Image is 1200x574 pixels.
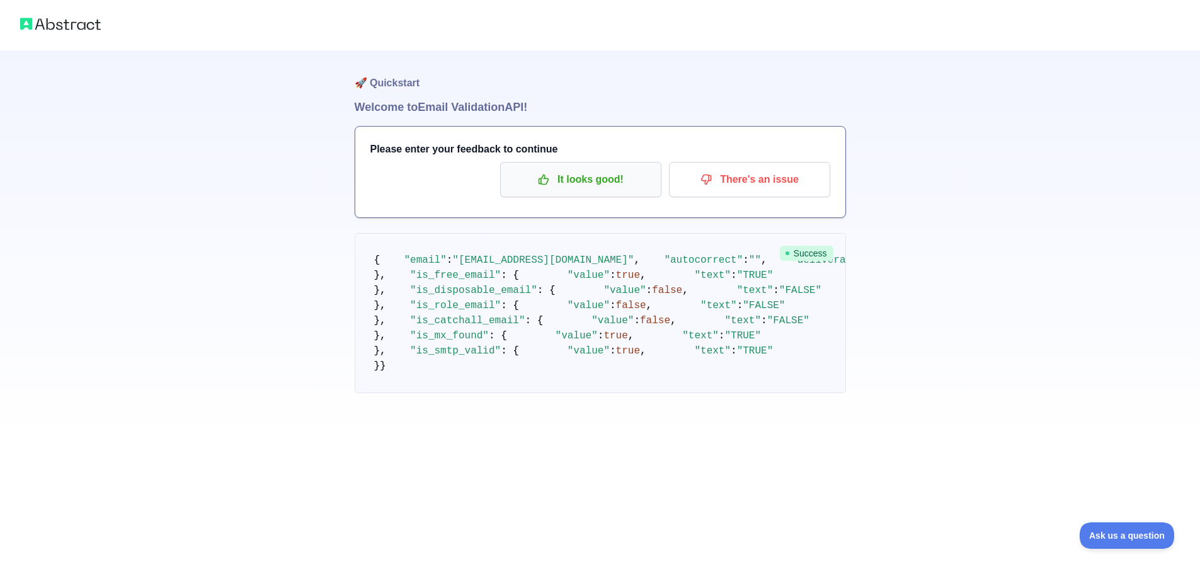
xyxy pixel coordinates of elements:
h1: Welcome to Email Validation API! [355,98,846,116]
span: "is_role_email" [410,300,501,311]
button: There's an issue [669,162,830,197]
span: , [634,255,640,266]
button: It looks good! [500,162,661,197]
span: , [646,300,653,311]
span: "[EMAIL_ADDRESS][DOMAIN_NAME]" [452,255,634,266]
span: true [616,270,640,281]
span: : [634,315,640,326]
h3: Please enter your feedback to continue [370,142,830,157]
span: , [670,315,677,326]
span: : [773,285,779,296]
span: , [640,270,646,281]
span: : [598,330,604,342]
span: "text" [737,285,774,296]
span: : [761,315,767,326]
span: , [682,285,689,296]
span: , [628,330,634,342]
span: "deliverability" [791,255,888,266]
span: "" [749,255,761,266]
span: "is_catchall_email" [410,315,525,326]
span: , [761,255,767,266]
span: : { [537,285,556,296]
span: "value" [568,270,610,281]
span: Success [780,246,833,261]
span: : [743,255,749,266]
span: "FALSE" [767,315,809,326]
span: "value" [591,315,634,326]
span: "FALSE" [743,300,785,311]
span: false [640,315,670,326]
span: : [610,345,616,357]
span: "email" [404,255,447,266]
p: It looks good! [510,169,652,190]
span: : [610,270,616,281]
span: "text" [682,330,719,342]
span: false [652,285,682,296]
span: : [646,285,653,296]
span: : [719,330,725,342]
span: true [616,345,640,357]
p: There's an issue [678,169,821,190]
span: "is_disposable_email" [410,285,537,296]
span: : { [501,300,519,311]
img: Abstract logo [20,15,101,33]
span: : [731,270,737,281]
span: "autocorrect" [664,255,743,266]
span: "text" [700,300,737,311]
span: "is_smtp_valid" [410,345,501,357]
span: : [737,300,743,311]
span: "value" [603,285,646,296]
span: "FALSE" [779,285,821,296]
span: { [374,255,380,266]
span: "TRUE" [737,270,774,281]
span: "text" [724,315,761,326]
span: , [640,345,646,357]
span: false [616,300,646,311]
span: : [610,300,616,311]
span: "value" [568,345,610,357]
span: "value" [556,330,598,342]
span: : [447,255,453,266]
h1: 🚀 Quickstart [355,50,846,98]
span: : { [489,330,507,342]
span: "is_free_email" [410,270,501,281]
span: "text" [694,345,731,357]
span: : { [525,315,544,326]
span: "TRUE" [724,330,761,342]
span: "value" [568,300,610,311]
iframe: Toggle Customer Support [1080,522,1175,549]
span: true [603,330,627,342]
span: : { [501,270,519,281]
span: "TRUE" [737,345,774,357]
span: : { [501,345,519,357]
span: : [731,345,737,357]
span: "text" [694,270,731,281]
span: "is_mx_found" [410,330,489,342]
